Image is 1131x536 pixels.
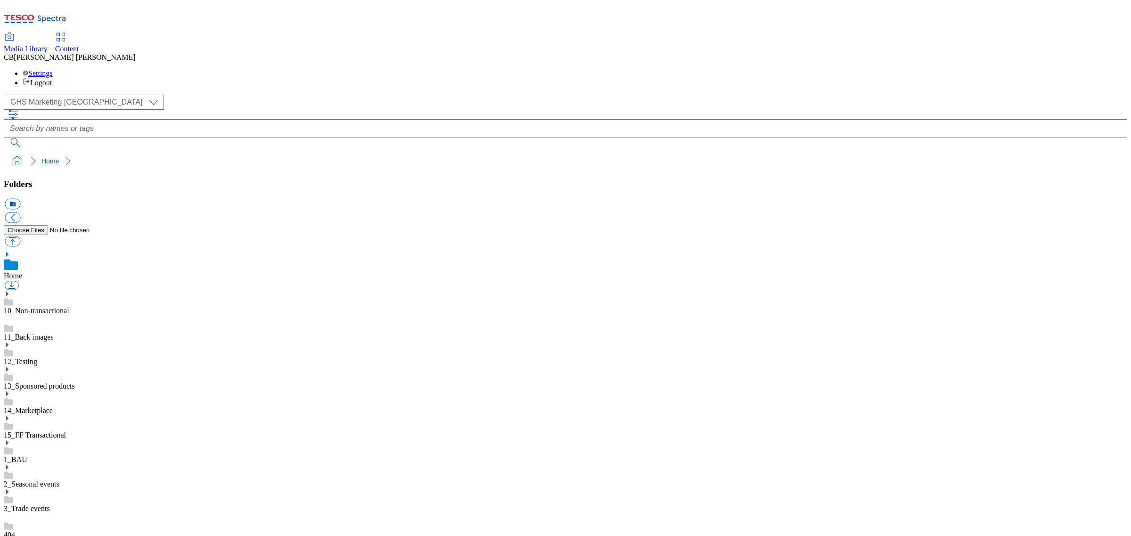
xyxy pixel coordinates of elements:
a: 13_Sponsored products [4,382,75,390]
a: Logout [23,79,52,87]
input: Search by names or tags [4,119,1127,138]
span: CB [4,53,14,61]
span: [PERSON_NAME] [PERSON_NAME] [14,53,135,61]
a: Home [41,157,59,165]
a: Media Library [4,33,48,53]
span: Media Library [4,45,48,53]
nav: breadcrumb [4,152,1127,170]
a: 10_Non-transactional [4,307,69,315]
a: Content [55,33,79,53]
a: 14_Marketplace [4,406,53,414]
a: 15_FF Transactional [4,431,66,439]
a: 12_Testing [4,357,37,365]
a: 1_BAU [4,455,27,463]
a: 3_Trade events [4,504,50,512]
h3: Folders [4,179,1127,189]
a: Home [4,272,22,280]
a: home [9,154,25,169]
span: Content [55,45,79,53]
a: 11_Back images [4,333,54,341]
a: Settings [23,69,53,77]
a: 2_Seasonal events [4,480,59,488]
